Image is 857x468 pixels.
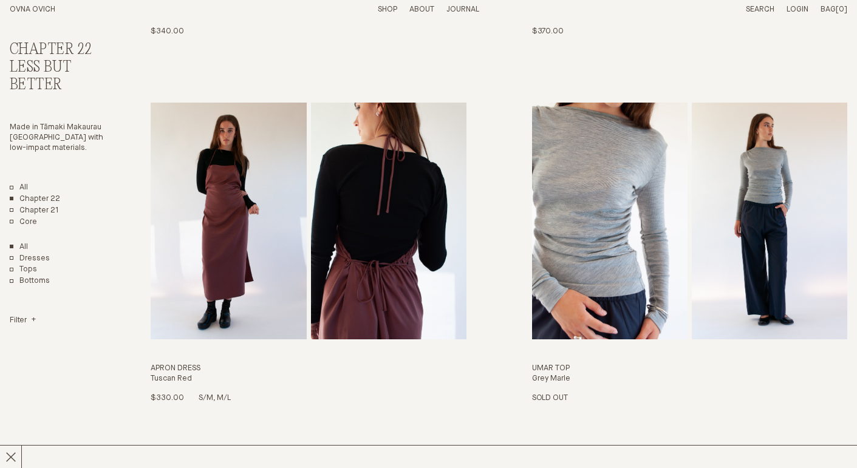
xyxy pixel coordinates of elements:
[10,41,106,59] h2: Chapter 22
[409,5,434,15] summary: About
[746,5,774,13] a: Search
[217,394,231,402] span: M/L
[10,206,59,216] a: Chapter 21
[532,27,564,35] span: $370.00
[10,276,50,287] a: Bottoms
[10,316,36,326] summary: Filter
[10,254,50,264] a: Dresses
[10,242,28,253] a: Show All
[151,103,306,339] img: Apron Dress
[446,5,479,13] a: Journal
[151,27,183,35] span: $340.00
[10,123,106,154] p: Made in Tāmaki Makaurau [GEOGRAPHIC_DATA] with low-impact materials.
[10,265,37,275] a: Tops
[836,5,847,13] span: [0]
[378,5,397,13] a: Shop
[199,394,217,402] span: S/M
[151,374,466,384] h4: Tuscan Red
[151,103,466,404] a: Apron Dress
[821,5,836,13] span: Bag
[151,364,466,374] h3: Apron Dress
[532,103,688,339] img: Umar Top
[532,364,847,374] h3: Umar Top
[787,5,808,13] a: Login
[151,394,183,402] span: $330.00
[532,374,847,384] h4: Grey Marle
[10,194,60,205] a: Chapter 22
[10,183,28,193] a: All
[10,217,37,228] a: Core
[10,5,55,13] a: Home
[532,393,568,404] p: Sold Out
[10,59,106,94] h3: Less But Better
[532,103,847,404] a: Umar Top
